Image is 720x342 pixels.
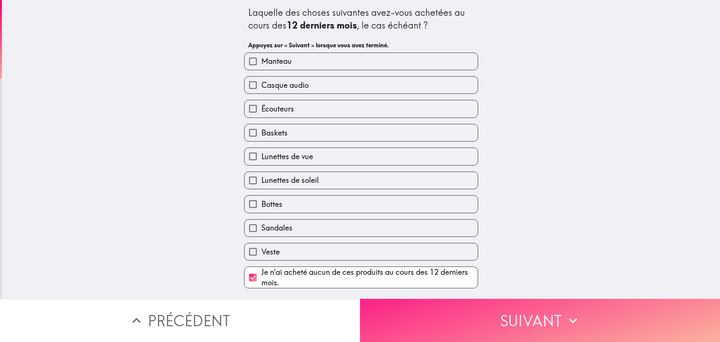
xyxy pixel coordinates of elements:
[360,299,720,342] button: Suivant
[248,41,474,49] h6: Appuyez sur « Suivant » lorsque vous avez terminé.
[261,199,282,209] span: Bottes
[261,151,313,162] span: Lunettes de vue
[244,172,478,189] button: Lunettes de soleil
[248,6,474,32] div: Laquelle des choses suivantes avez-vous achetées au cours des , le cas échéant ?
[261,175,319,185] span: Lunettes de soleil
[244,243,478,260] button: Veste
[244,220,478,237] button: Sandales
[244,124,478,141] button: Baskets
[261,128,288,138] span: Baskets
[244,196,478,212] button: Bottes
[261,104,294,114] span: Écouteurs
[261,247,280,257] span: Veste
[244,148,478,165] button: Lunettes de vue
[261,80,309,90] span: Casque audio
[261,267,478,288] span: Je n'ai acheté aucun de ces produits au cours des 12 derniers mois.
[244,77,478,93] button: Casque audio
[244,267,478,288] button: Je n'ai acheté aucun de ces produits au cours des 12 derniers mois.
[286,20,357,31] b: 12 derniers mois
[244,53,478,70] button: Manteau
[261,223,292,233] span: Sandales
[244,100,478,117] button: Écouteurs
[261,56,292,66] span: Manteau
